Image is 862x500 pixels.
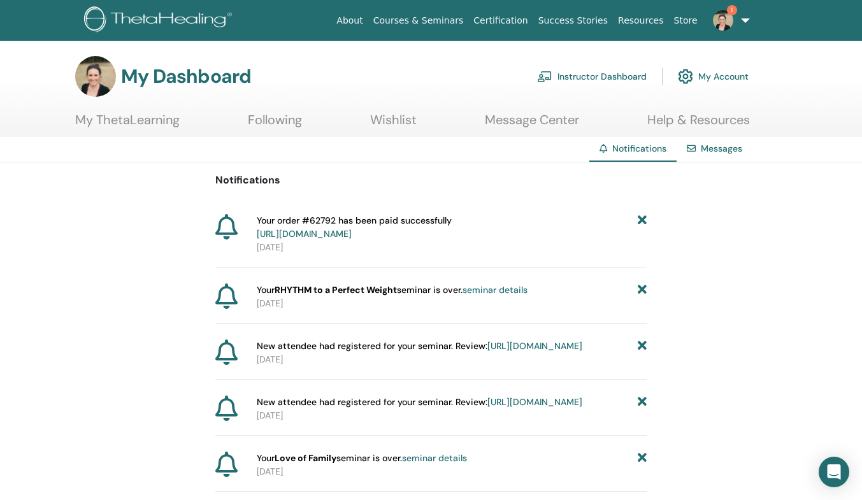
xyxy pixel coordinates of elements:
p: Notifications [215,173,647,188]
a: My Account [678,62,749,90]
strong: RHYTHM to a Perfect Weight [275,284,397,296]
p: [DATE] [257,409,647,422]
a: My ThetaLearning [75,112,180,137]
a: [URL][DOMAIN_NAME] [257,228,352,239]
span: 1 [727,5,737,15]
span: New attendee had registered for your seminar. Review: [257,396,582,409]
img: default.jpg [713,10,733,31]
a: Courses & Seminars [368,9,469,32]
h3: My Dashboard [121,65,251,88]
a: seminar details [402,452,467,464]
p: [DATE] [257,465,647,478]
span: Your seminar is over. [257,452,467,465]
img: chalkboard-teacher.svg [537,71,552,82]
span: Your order #62792 has been paid successfully [257,214,452,241]
a: Wishlist [370,112,417,137]
a: Messages [701,143,742,154]
a: About [331,9,368,32]
a: [URL][DOMAIN_NAME] [487,340,582,352]
a: seminar details [463,284,528,296]
a: Following [248,112,302,137]
span: Your seminar is over. [257,283,528,297]
div: Open Intercom Messenger [819,457,849,487]
a: [URL][DOMAIN_NAME] [487,396,582,408]
span: Notifications [612,143,666,154]
strong: Love of Family [275,452,336,464]
span: New attendee had registered for your seminar. Review: [257,339,582,353]
p: [DATE] [257,353,647,366]
img: cog.svg [678,66,693,87]
a: Message Center [485,112,579,137]
p: [DATE] [257,297,647,310]
a: Success Stories [533,9,613,32]
a: Instructor Dashboard [537,62,647,90]
a: Resources [613,9,669,32]
img: logo.png [84,6,236,35]
a: Certification [468,9,533,32]
a: Store [669,9,703,32]
img: default.jpg [75,56,116,97]
p: [DATE] [257,241,647,254]
a: Help & Resources [647,112,750,137]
